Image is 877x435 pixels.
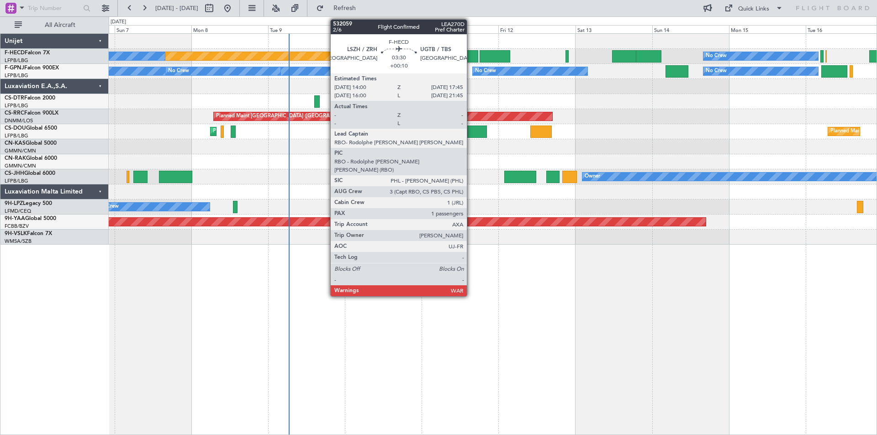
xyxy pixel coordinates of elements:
button: Refresh [312,1,367,16]
a: DNMM/LOS [5,117,33,124]
span: CN-RAK [5,156,26,161]
span: 9H-VSLK [5,231,27,236]
span: 9H-YAA [5,216,25,221]
a: LFPB/LBG [5,57,28,64]
div: Mon 15 [729,25,806,33]
input: Trip Number [28,1,80,15]
span: 9H-LPZ [5,201,23,206]
a: CS-DOUGlobal 6500 [5,126,57,131]
a: CN-KASGlobal 5000 [5,141,57,146]
a: F-HECDFalcon 7X [5,50,50,56]
a: 9H-LPZLegacy 500 [5,201,52,206]
div: Owner [585,170,600,183]
span: F-GPNJ [5,65,24,71]
div: Sat 13 [576,25,652,33]
div: No Crew [706,64,727,78]
div: Planned Maint [GEOGRAPHIC_DATA] ([GEOGRAPHIC_DATA]) [216,110,360,123]
div: Quick Links [738,5,769,14]
div: Sun 14 [652,25,729,33]
div: Fri 12 [498,25,575,33]
a: LFPB/LBG [5,102,28,109]
span: [DATE] - [DATE] [155,4,198,12]
a: 9H-VSLKFalcon 7X [5,231,52,236]
span: CS-RRC [5,110,24,116]
div: No Crew [475,64,496,78]
span: CS-DTR [5,95,24,101]
div: Mon 8 [191,25,268,33]
div: Thu 11 [422,25,498,33]
button: Quick Links [720,1,787,16]
a: F-GPNJFalcon 900EX [5,65,59,71]
a: FCBB/BZV [5,223,29,230]
div: No Crew [168,64,189,78]
div: Planned Maint [GEOGRAPHIC_DATA] ([GEOGRAPHIC_DATA]) [213,125,357,138]
button: All Aircraft [10,18,99,32]
a: LFMD/CEQ [5,208,31,215]
a: WMSA/SZB [5,238,32,245]
div: Wed 10 [345,25,422,33]
span: CN-KAS [5,141,26,146]
a: LFPB/LBG [5,132,28,139]
a: LFPB/LBG [5,178,28,184]
div: No Crew [706,49,727,63]
a: CN-RAKGlobal 6000 [5,156,57,161]
a: CS-RRCFalcon 900LX [5,110,58,116]
a: GMMN/CMN [5,162,36,169]
a: CS-DTRFalcon 2000 [5,95,55,101]
a: CS-JHHGlobal 6000 [5,171,55,176]
div: Tue 9 [268,25,345,33]
a: 9H-YAAGlobal 5000 [5,216,56,221]
a: LFPB/LBG [5,72,28,79]
div: [DATE] [111,18,126,26]
span: CS-DOU [5,126,26,131]
span: All Aircraft [24,22,96,28]
div: Sun 7 [115,25,191,33]
span: F-HECD [5,50,25,56]
span: CS-JHH [5,171,24,176]
span: Refresh [326,5,364,11]
a: GMMN/CMN [5,147,36,154]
